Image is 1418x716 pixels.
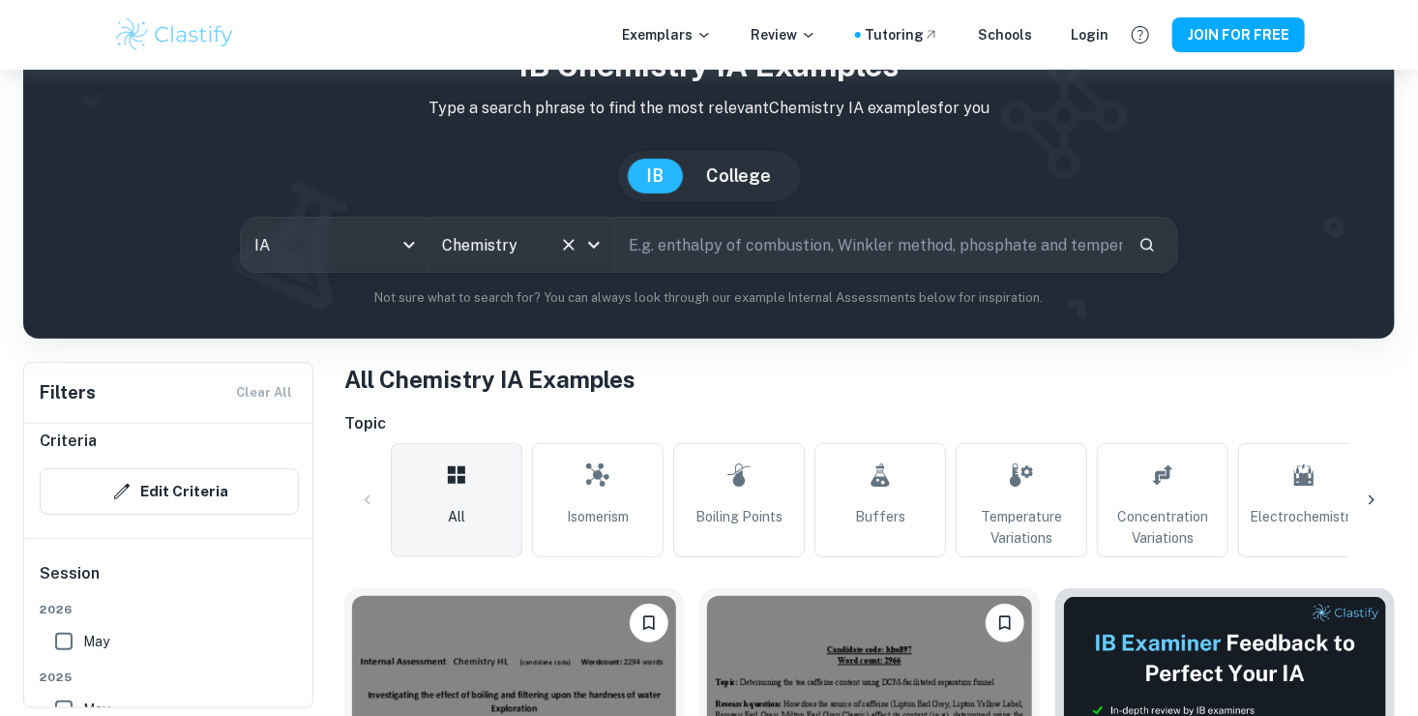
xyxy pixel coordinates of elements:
span: 2026 [40,601,299,618]
span: Buffers [855,506,905,527]
a: Tutoring [865,24,939,45]
button: Please log in to bookmark exemplars [986,604,1024,642]
button: Open [580,231,607,258]
p: Exemplars [622,24,712,45]
h6: Filters [40,379,96,406]
input: E.g. enthalpy of combustion, Winkler method, phosphate and temperature... [615,218,1123,272]
button: College [688,159,791,194]
h6: Criteria [40,430,97,453]
span: Electrochemistry [1251,506,1358,527]
span: All [448,506,465,527]
span: May [83,631,109,652]
img: Clastify logo [113,15,236,54]
h6: Topic [344,412,1395,435]
span: Concentration Variations [1106,506,1220,549]
p: Not sure what to search for? You can always look through our example Internal Assessments below f... [39,288,1379,308]
p: Type a search phrase to find the most relevant Chemistry IA examples for you [39,97,1379,120]
button: IB [628,159,684,194]
div: IA [241,218,428,272]
button: Search [1131,228,1164,261]
h6: Session [40,562,299,601]
button: Clear [555,231,582,258]
a: Schools [978,24,1032,45]
button: Help and Feedback [1124,18,1157,51]
button: Please log in to bookmark exemplars [630,604,668,642]
span: Temperature Variations [964,506,1078,549]
span: Isomerism [567,506,629,527]
span: Boiling Points [695,506,783,527]
button: Edit Criteria [40,468,299,515]
span: 2025 [40,669,299,686]
a: Login [1071,24,1108,45]
button: JOIN FOR FREE [1172,17,1305,52]
h1: All Chemistry IA Examples [344,362,1395,397]
p: Review [751,24,816,45]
